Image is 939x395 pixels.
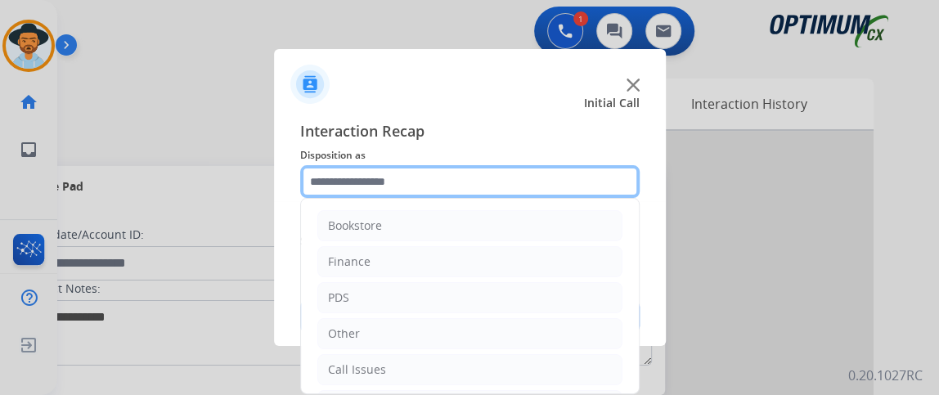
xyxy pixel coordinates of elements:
p: 0.20.1027RC [848,366,923,385]
div: Call Issues [328,361,386,378]
span: Interaction Recap [300,119,640,146]
div: Finance [328,254,371,270]
span: Disposition as [300,146,640,165]
span: Initial Call [584,95,640,111]
div: Other [328,325,360,342]
img: contactIcon [290,65,330,104]
div: Bookstore [328,218,382,234]
div: PDS [328,290,349,306]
